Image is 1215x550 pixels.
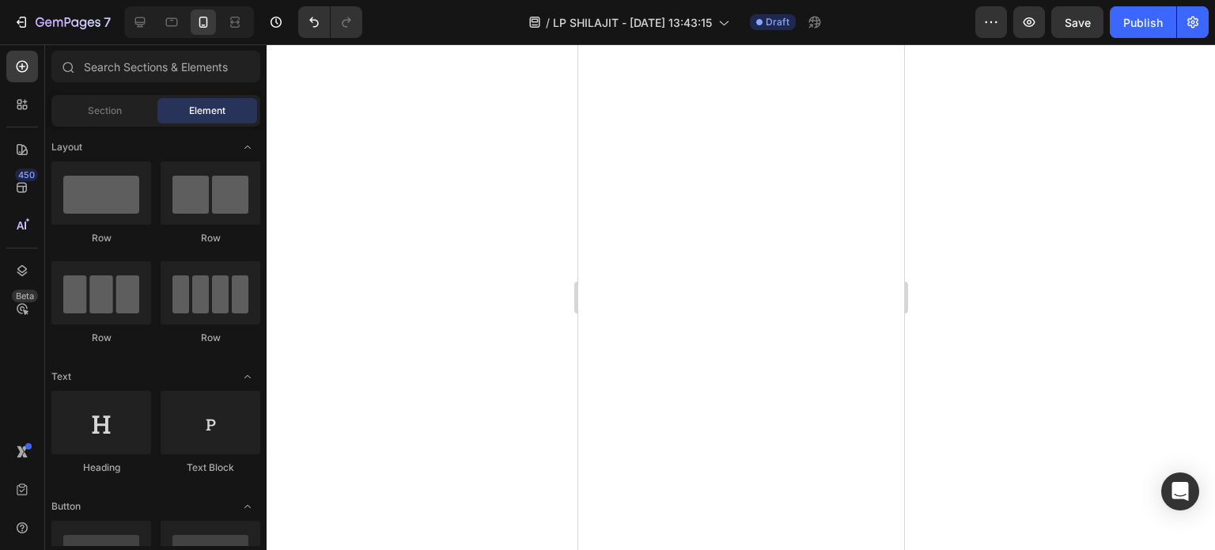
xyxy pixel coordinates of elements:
[1123,14,1163,31] div: Publish
[235,494,260,519] span: Toggle open
[161,231,260,245] div: Row
[1051,6,1103,38] button: Save
[51,370,71,384] span: Text
[6,6,118,38] button: 7
[161,461,260,475] div: Text Block
[51,331,151,345] div: Row
[1110,6,1176,38] button: Publish
[298,6,362,38] div: Undo/Redo
[51,140,82,154] span: Layout
[104,13,111,32] p: 7
[553,14,712,31] span: LP SHILAJIT - [DATE] 13:43:15
[766,15,789,29] span: Draft
[51,461,151,475] div: Heading
[189,104,225,118] span: Element
[51,231,151,245] div: Row
[88,104,122,118] span: Section
[12,290,38,302] div: Beta
[1065,16,1091,29] span: Save
[578,44,904,550] iframe: Design area
[1161,472,1199,510] div: Open Intercom Messenger
[235,364,260,389] span: Toggle open
[546,14,550,31] span: /
[51,499,81,514] span: Button
[15,169,38,181] div: 450
[161,331,260,345] div: Row
[235,135,260,160] span: Toggle open
[51,51,260,82] input: Search Sections & Elements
